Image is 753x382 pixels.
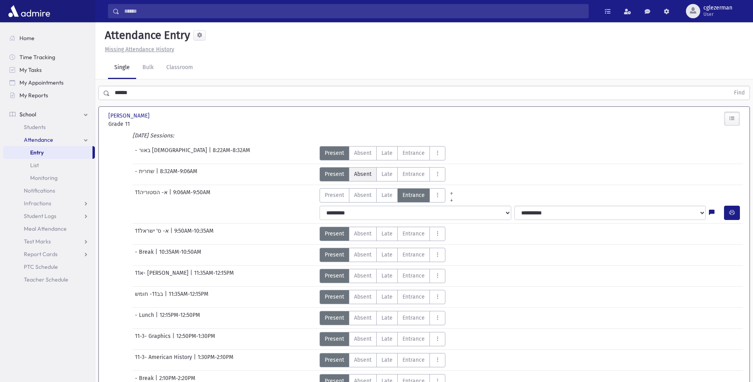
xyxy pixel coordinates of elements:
span: 11א- ס' ישראל [135,227,170,241]
a: Students [3,121,95,133]
span: cglezerman [703,5,732,11]
div: AttTypes [320,227,445,241]
span: Report Cards [24,251,58,258]
span: Monitoring [30,174,58,181]
span: Present [325,293,344,301]
a: Test Marks [3,235,95,248]
a: School [3,108,95,121]
span: Attendance [24,136,53,143]
span: - שחרית [135,167,156,181]
span: 12:15PM-12:50PM [160,311,200,325]
a: Missing Attendance History [102,46,174,53]
span: Present [325,356,344,364]
span: Grade 11 [108,120,207,128]
a: Time Tracking [3,51,95,64]
img: AdmirePro [6,3,52,19]
span: Entry [30,149,44,156]
span: 8:32AM-9:06AM [160,167,197,181]
span: Absent [354,314,372,322]
a: Single [108,57,136,79]
a: List [3,159,95,172]
div: AttTypes [320,290,445,304]
span: | [170,227,174,241]
span: Late [381,314,393,322]
span: Absent [354,149,372,157]
a: Attendance [3,133,95,146]
span: | [172,332,176,346]
span: My Reports [19,92,48,99]
span: 11א- הסטוריה [135,188,169,203]
a: All Prior [445,188,458,195]
span: Entrance [402,335,425,343]
span: | [165,290,169,304]
span: Entrance [402,230,425,238]
span: | [156,311,160,325]
span: | [194,353,198,367]
a: PTC Schedule [3,260,95,273]
i: [DATE] Sessions: [133,132,174,139]
a: Report Cards [3,248,95,260]
span: My Tasks [19,66,42,73]
a: Home [3,32,95,44]
span: Late [381,272,393,280]
span: [PERSON_NAME] [108,112,151,120]
span: Late [381,335,393,343]
a: Meal Attendance [3,222,95,235]
div: AttTypes [320,269,445,283]
span: Present [325,272,344,280]
span: Test Marks [24,238,51,245]
span: Present [325,230,344,238]
span: | [169,188,173,203]
span: Present [325,170,344,178]
u: Missing Attendance History [105,46,174,53]
span: Meal Attendance [24,225,67,232]
span: Present [325,251,344,259]
a: Student Logs [3,210,95,222]
span: Late [381,191,393,199]
span: Absent [354,293,372,301]
span: Absent [354,272,372,280]
span: - Break [135,248,155,262]
span: 12:50PM-1:30PM [176,332,215,346]
span: Absent [354,170,372,178]
span: Late [381,149,393,157]
a: Bulk [136,57,160,79]
div: AttTypes [320,332,445,346]
div: AttTypes [320,248,445,262]
span: Late [381,356,393,364]
a: Classroom [160,57,199,79]
span: Entrance [402,251,425,259]
span: User [703,11,732,17]
div: AttTypes [320,188,458,203]
span: Absent [354,335,372,343]
span: Entrance [402,170,425,178]
span: 10:35AM-10:50AM [159,248,201,262]
span: Student Logs [24,212,56,220]
input: Search [119,4,588,18]
span: Home [19,35,35,42]
span: Entrance [402,314,425,322]
span: My Appointments [19,79,64,86]
span: Entrance [402,272,425,280]
span: Absent [354,356,372,364]
a: All Later [445,195,458,201]
span: | [209,146,213,160]
span: - באור [DEMOGRAPHIC_DATA] [135,146,209,160]
span: | [190,269,194,283]
span: Entrance [402,149,425,157]
span: Present [325,314,344,322]
span: - Lunch [135,311,156,325]
span: Absent [354,230,372,238]
a: My Tasks [3,64,95,76]
a: My Reports [3,89,95,102]
a: Entry [3,146,92,159]
span: Entrance [402,293,425,301]
span: Infractions [24,200,51,207]
a: Monitoring [3,172,95,184]
span: Present [325,335,344,343]
span: Absent [354,191,372,199]
a: Notifications [3,184,95,197]
span: Late [381,230,393,238]
span: Students [24,123,46,131]
span: בב11- חומש [135,290,165,304]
